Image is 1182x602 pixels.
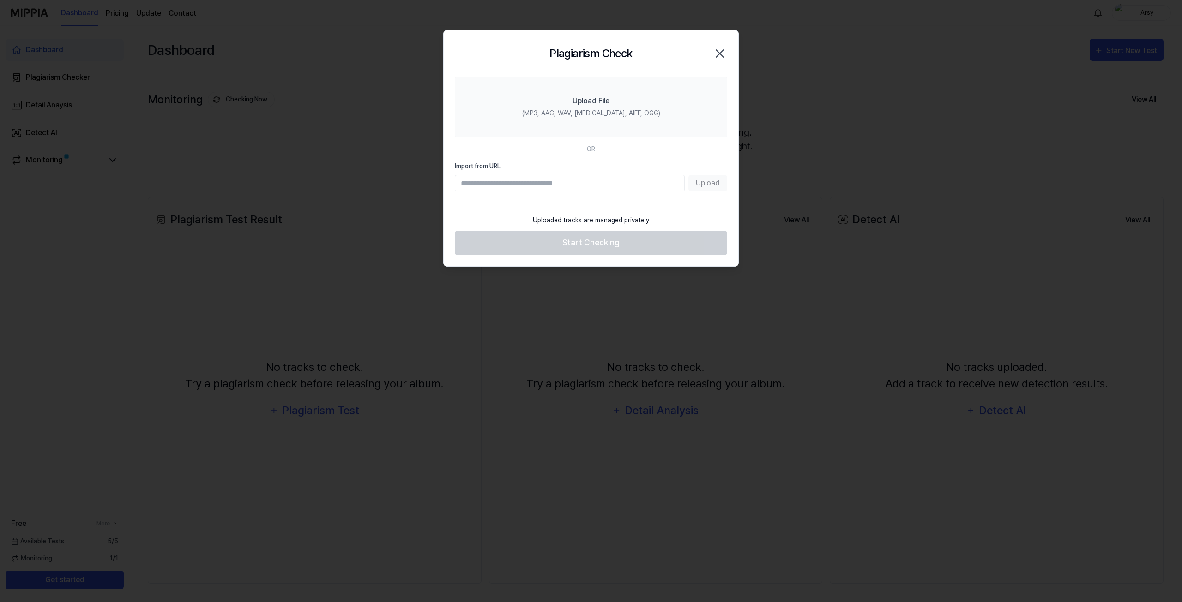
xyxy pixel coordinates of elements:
h2: Plagiarism Check [549,45,632,62]
label: Import from URL [455,161,727,171]
div: Uploaded tracks are managed privately [527,210,655,231]
div: OR [587,144,595,154]
div: (MP3, AAC, WAV, [MEDICAL_DATA], AIFF, OGG) [522,108,660,118]
div: Upload File [573,95,609,107]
